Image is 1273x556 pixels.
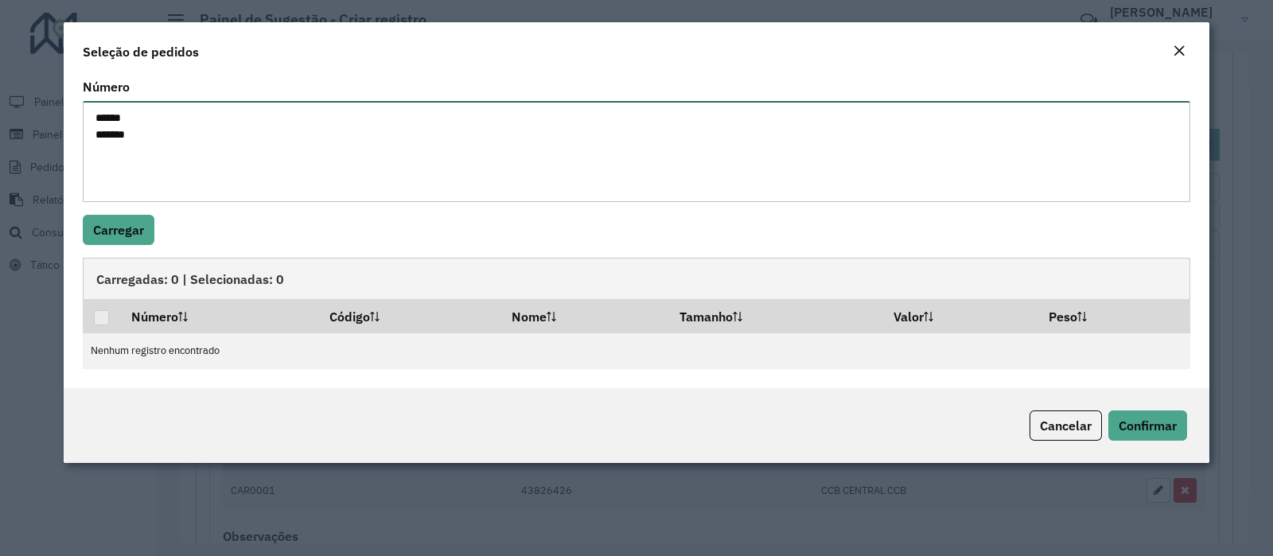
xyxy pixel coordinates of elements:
button: Confirmar [1108,410,1187,441]
th: Número [120,299,318,332]
th: Código [318,299,500,332]
div: Carregadas: 0 | Selecionadas: 0 [83,258,1190,299]
th: Tamanho [668,299,882,332]
th: Valor [882,299,1038,332]
button: Cancelar [1030,410,1102,441]
em: Fechar [1173,45,1185,57]
span: Cancelar [1040,418,1092,434]
button: Close [1168,41,1190,62]
label: Número [83,77,130,96]
td: Nenhum registro encontrado [83,333,1190,369]
span: Confirmar [1119,418,1177,434]
th: Nome [500,299,668,332]
button: Carregar [83,215,154,245]
th: Peso [1038,299,1190,332]
h4: Seleção de pedidos [83,42,199,61]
